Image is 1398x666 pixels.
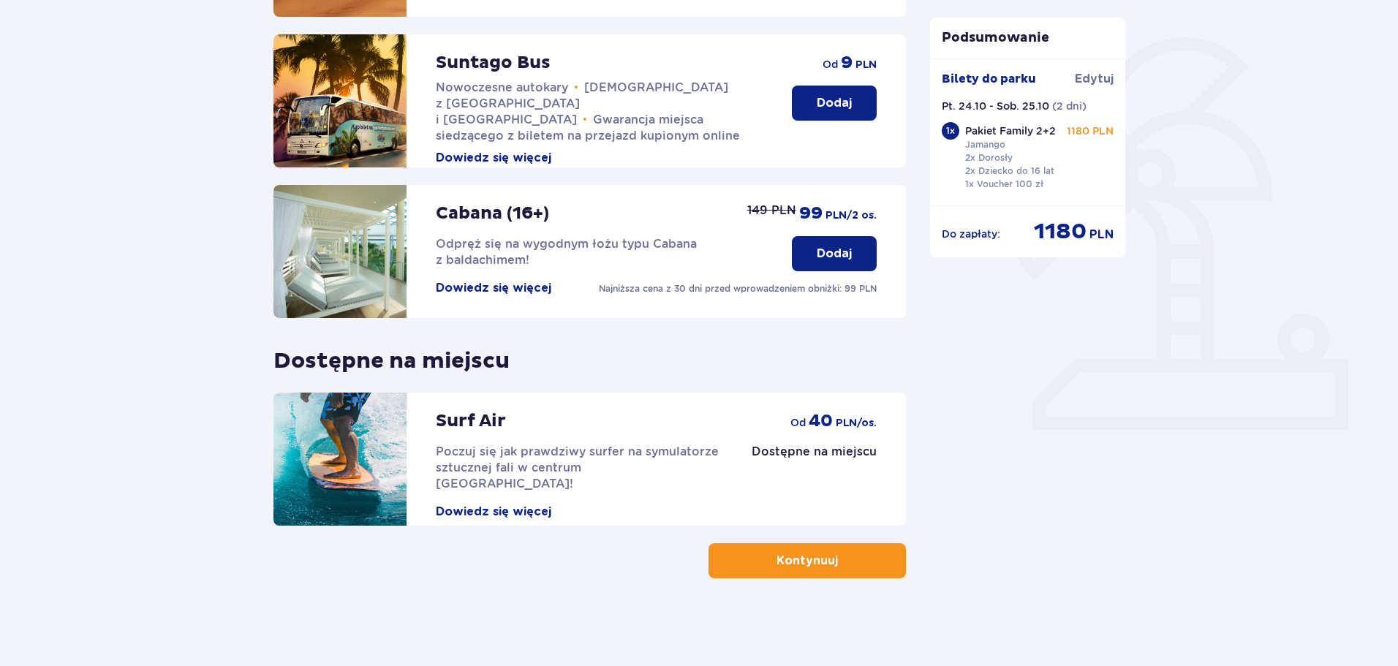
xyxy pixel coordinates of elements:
[777,553,838,569] p: Kontynuuj
[273,393,407,526] img: attraction
[790,415,806,430] p: od
[942,122,959,140] div: 1 x
[747,203,796,219] p: 149 PLN
[436,444,719,491] span: Poczuj się jak prawdziwy surfer na symulatorze sztucznej fali w centrum [GEOGRAPHIC_DATA]!
[841,52,853,74] p: 9
[817,95,852,111] p: Dodaj
[823,57,838,72] p: od
[809,410,833,432] p: 40
[752,444,877,460] p: Dostępne na miejscu
[599,282,877,295] p: Najniższa cena z 30 dni przed wprowadzeniem obniżki: 99 PLN
[436,80,568,94] span: Nowoczesne autokary
[436,52,551,74] p: Suntago Bus
[1052,99,1087,113] p: ( 2 dni )
[583,113,587,127] span: •
[436,237,697,267] span: Odpręż się na wygodnym łożu typu Cabana z baldachimem!
[1089,227,1114,243] p: PLN
[436,280,551,296] button: Dowiedz się więcej
[436,150,551,166] button: Dowiedz się więcej
[1034,218,1087,246] p: 1180
[965,138,1005,151] p: Jamango
[574,80,578,95] span: •
[436,504,551,520] button: Dowiedz się więcej
[273,185,407,318] img: attraction
[792,86,877,121] button: Dodaj
[273,336,510,375] p: Dostępne na miejscu
[817,246,852,262] p: Dodaj
[836,416,877,431] p: PLN /os.
[792,236,877,271] button: Dodaj
[436,410,506,432] p: Surf Air
[930,29,1126,47] p: Podsumowanie
[1067,124,1114,138] p: 1180 PLN
[942,71,1036,87] p: Bilety do parku
[855,58,877,72] p: PLN
[436,80,728,126] span: [DEMOGRAPHIC_DATA] z [GEOGRAPHIC_DATA] i [GEOGRAPHIC_DATA]
[436,203,549,224] p: Cabana (16+)
[965,151,1054,191] p: 2x Dorosły 2x Dziecko do 16 lat 1x Voucher 100 zł
[273,34,407,167] img: attraction
[1075,71,1114,87] a: Edytuj
[799,203,823,224] p: 99
[965,124,1056,138] p: Pakiet Family 2+2
[942,99,1049,113] p: Pt. 24.10 - Sob. 25.10
[825,208,877,223] p: PLN /2 os.
[942,227,1000,241] p: Do zapłaty :
[709,543,906,578] button: Kontynuuj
